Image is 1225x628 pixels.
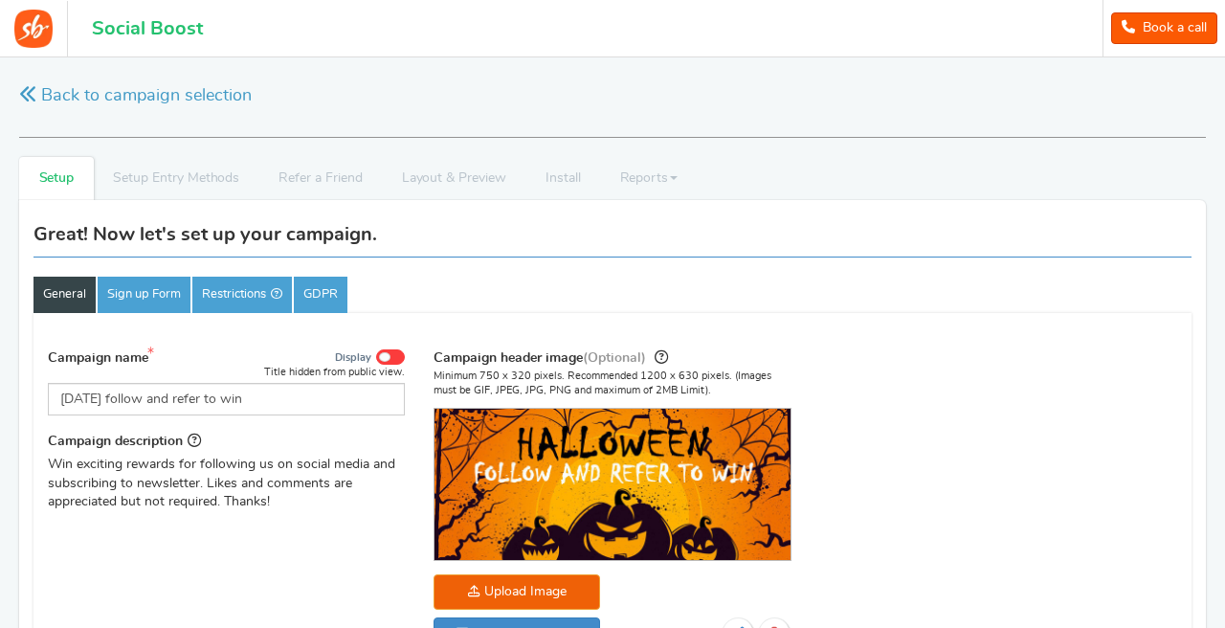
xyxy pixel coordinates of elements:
[14,10,53,48] img: Social Boost
[264,365,405,379] div: Title hidden from public view.
[655,349,668,365] span: This image will be displayed as header image for your campaign. Preview & change this image at an...
[48,430,201,452] label: Campaign description
[434,347,668,369] label: Campaign header image
[92,18,203,39] h1: Social Boost
[48,456,405,512] p: Win exciting rewards for following us on social media and subscribing to newsletter. Likes and co...
[1111,12,1217,44] a: Book a call
[192,277,292,313] a: Restrictions
[583,351,646,365] span: (Optional)
[294,277,347,313] a: GDPR
[335,351,371,365] span: Display
[188,433,201,448] span: Description provides users with more information about your campaign. Mention details about the p...
[48,347,159,369] label: Campaign name
[19,84,252,108] a: Back to campaign selection
[33,224,377,245] h3: Great! Now let's set up your campaign.
[33,277,96,313] a: General
[434,369,791,398] p: Minimum 750 x 320 pixels. Recommended 1200 x 630 pixels. (Images must be GIF, JPEG, JPG, PNG and ...
[19,157,94,200] a: Setup
[98,277,190,313] a: Sign up Form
